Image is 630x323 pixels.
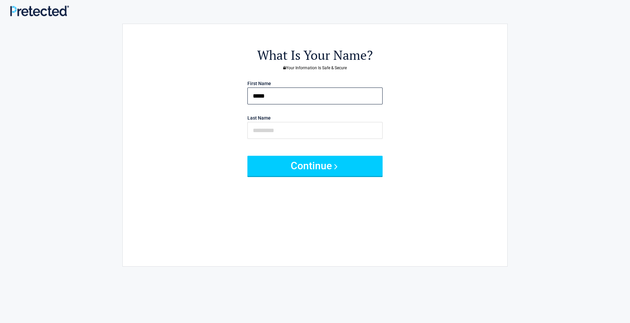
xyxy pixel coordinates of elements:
h3: Your Information Is Safe & Secure [160,66,470,70]
h2: What Is Your Name? [160,47,470,64]
button: Continue [247,156,383,176]
label: Last Name [247,116,271,120]
img: Main Logo [10,5,69,16]
label: First Name [247,81,271,86]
